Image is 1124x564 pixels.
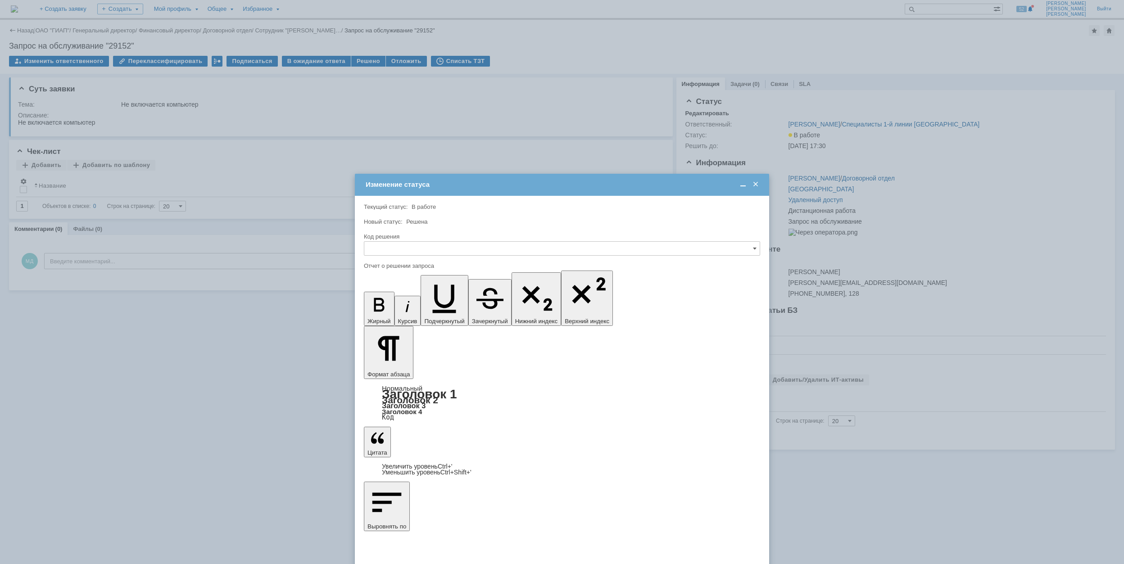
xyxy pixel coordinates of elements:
span: Свернуть (Ctrl + M) [739,180,748,189]
span: Курсив [398,318,417,325]
span: Нижний индекс [515,318,558,325]
button: Цитата [364,427,391,457]
div: Код решения [364,234,758,239]
span: Ctrl+Shift+' [440,469,471,476]
a: Нормальный [382,384,422,392]
div: Отчет о решении запроса [364,263,758,269]
span: Выровнять по [367,523,406,530]
span: Верхний индекс [565,318,609,325]
a: Заголовок 2 [382,395,438,405]
button: Верхний индекс [561,271,613,326]
span: Цитата [367,449,387,456]
label: Текущий статус: [364,203,408,210]
a: Decrease [382,469,471,476]
span: Закрыть [751,180,760,189]
button: Подчеркнутый [421,275,468,326]
button: Курсив [394,296,421,326]
div: Цитата [364,464,760,475]
a: Increase [382,463,453,470]
button: Зачеркнутый [468,279,512,326]
a: Заголовок 3 [382,402,426,410]
div: Формат абзаца [364,385,760,420]
span: Ctrl+' [438,463,453,470]
span: Подчеркнутый [424,318,464,325]
button: Формат абзаца [364,326,413,379]
a: Заголовок 1 [382,387,457,401]
span: Формат абзаца [367,371,410,378]
button: Нижний индекс [512,272,562,326]
button: Выровнять по [364,482,410,531]
span: Жирный [367,318,391,325]
span: Решена [406,218,427,225]
a: Заголовок 4 [382,408,422,415]
span: Зачеркнутый [472,318,508,325]
button: Жирный [364,292,394,326]
div: Изменение статуса [366,180,760,189]
a: Код [382,413,394,421]
span: В работе [412,203,436,210]
label: Новый статус: [364,218,403,225]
